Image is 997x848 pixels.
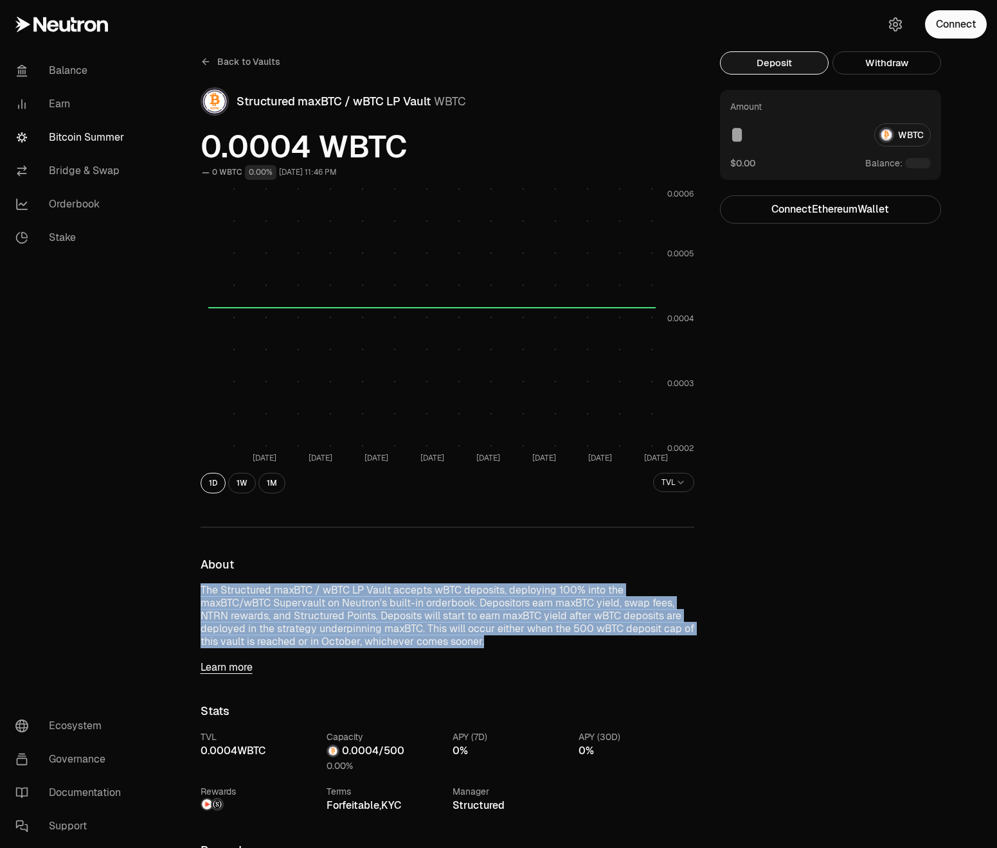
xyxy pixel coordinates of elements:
div: TVL [201,730,316,743]
tspan: [DATE] [308,453,332,463]
div: Amount [730,100,762,113]
span: Structured maxBTC / wBTC LP Vault [237,94,431,109]
span: , [327,799,401,812]
a: Support [5,809,139,843]
img: WBTC Logo [328,746,338,756]
div: Terms [327,785,442,798]
tspan: [DATE] [476,453,499,463]
a: Documentation [5,776,139,809]
button: Deposit [720,51,829,75]
div: APY (30D) [579,730,694,743]
tspan: 0.0006 [667,189,694,199]
button: ConnectEthereumWallet [720,195,941,224]
div: 0 WBTC [212,165,242,180]
tspan: 0.0002 [667,443,694,454]
img: Structured Points [212,799,222,809]
tspan: 0.0005 [667,249,694,259]
a: Earn [5,87,139,121]
a: Balance [5,54,139,87]
a: Ecosystem [5,709,139,743]
span: Balance: [865,157,903,170]
div: Rewards [201,785,316,798]
a: Governance [5,743,139,776]
tspan: [DATE] [588,453,611,463]
span: WBTC [434,94,466,109]
button: 1M [258,473,285,493]
div: 0.00% [245,165,276,180]
button: TVL [653,473,694,492]
a: Back to Vaults [201,51,280,72]
span: 0.0004 WBTC [201,131,694,162]
button: Connect [925,10,987,39]
img: WBTC Logo [202,89,228,114]
a: Orderbook [5,188,139,221]
span: Back to Vaults [217,55,280,68]
tspan: [DATE] [532,453,555,463]
div: Capacity [327,730,442,743]
tspan: 0.0003 [667,378,694,389]
a: Learn more [201,661,694,674]
p: The Structured maxBTC / wBTC LP Vault accepts wBTC deposits, deploying 100% into the maxBTC/wBTC ... [201,584,694,648]
img: NTRN [202,799,212,809]
tspan: [DATE] [364,453,388,463]
div: APY (7D) [453,730,568,743]
div: Structured [453,798,568,813]
tspan: [DATE] [252,453,276,463]
h3: About [201,558,694,571]
button: Withdraw [832,51,941,75]
button: 1W [228,473,256,493]
h3: Stats [201,705,694,718]
tspan: [DATE] [643,453,667,463]
div: 0% [453,743,568,759]
a: Bridge & Swap [5,154,139,188]
div: 0% [579,743,694,759]
a: Stake [5,221,139,254]
tspan: [DATE] [420,453,444,463]
button: Forfeitable [327,798,379,813]
button: $0.00 [730,157,755,170]
a: Bitcoin Summer [5,121,139,154]
div: Manager [453,785,568,798]
button: 1D [201,473,226,493]
div: [DATE] 11:46 PM [279,165,337,180]
tspan: 0.0004 [667,314,694,324]
button: KYC [381,798,401,813]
